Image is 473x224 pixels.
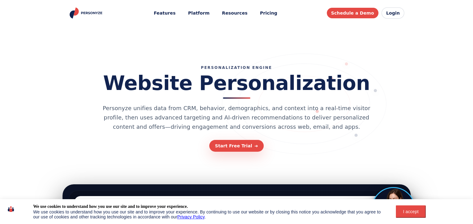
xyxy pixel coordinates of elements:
button: Resources [218,7,252,19]
span: ➜ [254,144,258,148]
a: Personyze home [69,7,104,19]
button: Features [149,7,180,19]
header: Personyze site header [63,3,411,23]
a: Pricing [256,7,282,19]
div: We use cookies to understand how you use our site and to improve your experience. [33,204,188,209]
h1: Website Personalization [103,73,370,99]
nav: Main menu [149,7,281,19]
p: PERSONALIZATION ENGINE [201,65,272,70]
div: We use cookies to understand how you use our site and to improve your experience. By continuing t... [33,209,382,219]
div: I accept [400,209,422,214]
p: Personyze unifies data from CRM, behavior, demographics, and context into a real-time visitor pro... [97,104,377,131]
a: Privacy Policy [177,214,205,219]
a: Start Free Trial [209,140,264,152]
button: I accept [396,205,426,218]
img: icon [8,204,14,214]
a: Login [382,7,405,19]
a: Platform [184,7,214,19]
img: Personyze [69,7,104,19]
a: Schedule a Demo [327,8,378,18]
